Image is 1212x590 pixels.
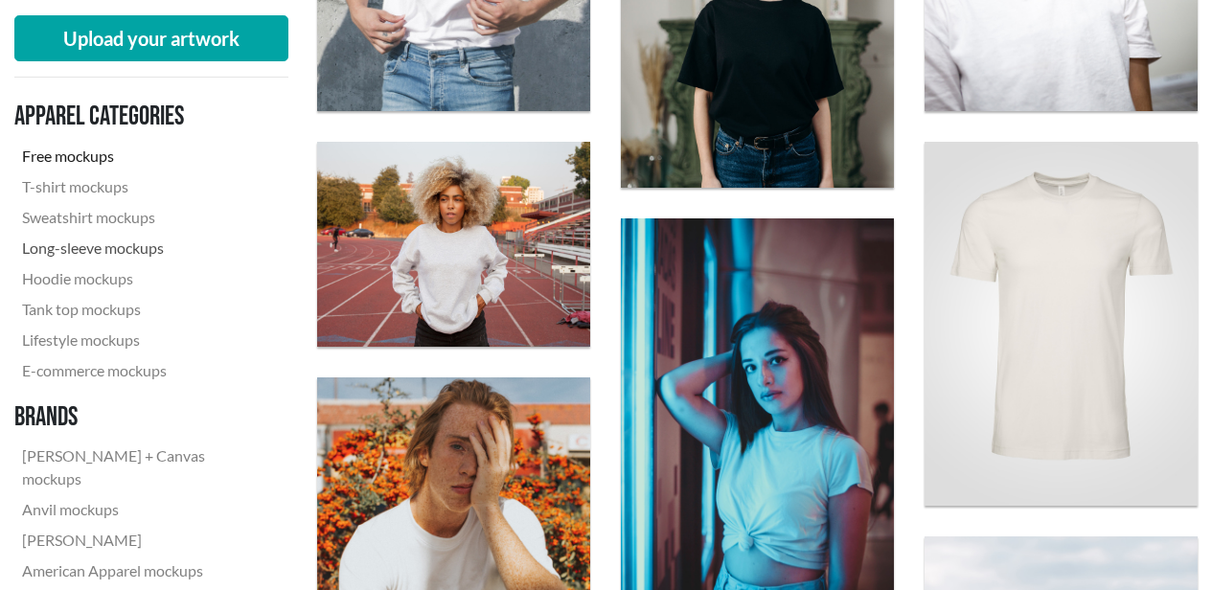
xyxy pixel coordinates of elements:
[14,294,273,325] a: Tank top mockups
[14,141,273,171] a: Free mockups
[317,142,590,347] img: woman with curly bleached hair wearing a light gray crew neck sweatshirt on a running track
[14,441,273,494] a: [PERSON_NAME] + Canvas mockups
[14,325,273,355] a: Lifestyle mockups
[14,15,288,61] button: Upload your artwork
[14,233,273,263] a: Long-sleeve mockups
[14,401,273,434] h3: Brands
[14,171,273,202] a: T-shirt mockups
[14,525,273,556] a: [PERSON_NAME]
[14,202,273,233] a: Sweatshirt mockups
[14,101,273,133] h3: Apparel categories
[14,556,273,586] a: American Apparel mockups
[14,263,273,294] a: Hoodie mockups
[925,142,1198,506] img: ghost mannequin of a white Bella + Canvas 3001 T-shirt with a white background
[14,494,273,525] a: Anvil mockups
[14,355,273,386] a: E-commerce mockups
